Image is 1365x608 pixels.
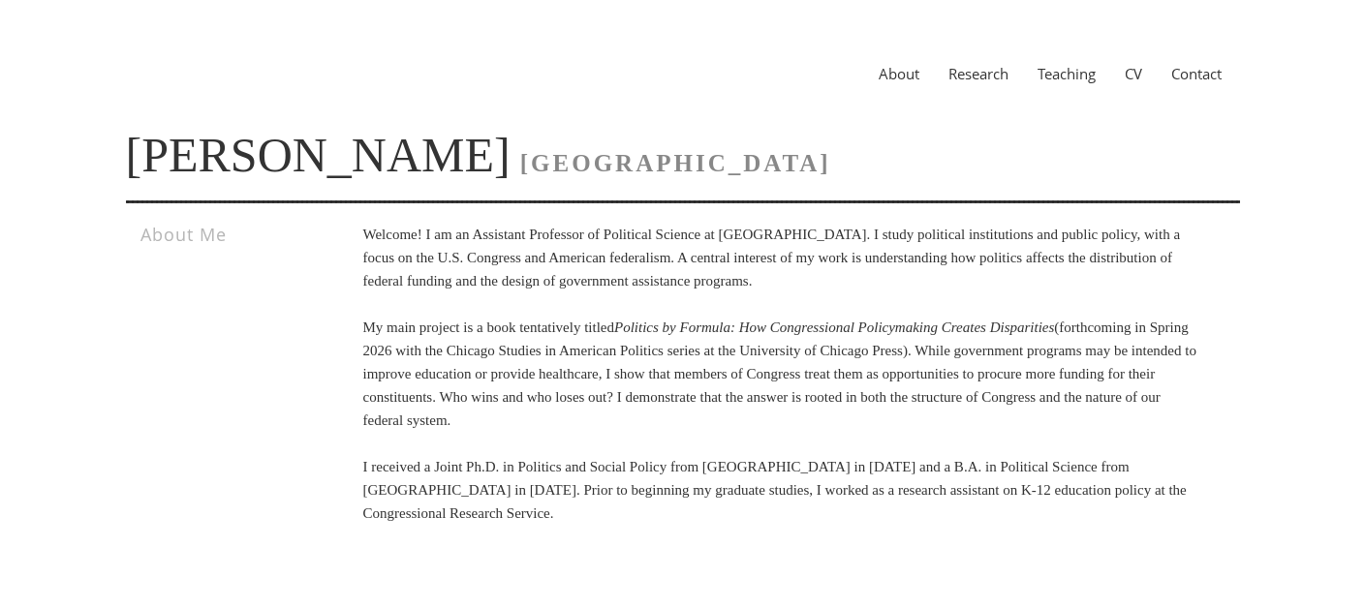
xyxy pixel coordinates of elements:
p: Welcome! I am an Assistant Professor of Political Science at [GEOGRAPHIC_DATA]. I study political... [363,223,1199,525]
a: CV [1110,64,1157,83]
a: Teaching [1023,64,1110,83]
a: Research [934,64,1023,83]
a: Contact [1157,64,1236,83]
a: [PERSON_NAME] [126,128,511,182]
span: [GEOGRAPHIC_DATA] [520,150,831,176]
h3: About Me [140,223,308,246]
a: About [864,64,934,83]
i: Politics by Formula: How Congressional Policymaking Creates Disparities [614,319,1054,335]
